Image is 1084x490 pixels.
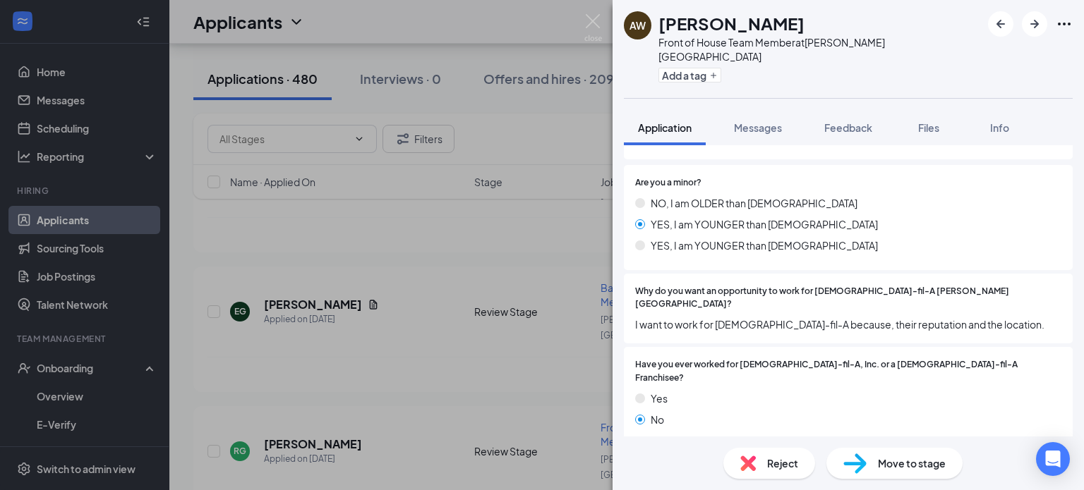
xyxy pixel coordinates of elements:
span: Yes [651,391,668,406]
span: NO, I am OLDER than [DEMOGRAPHIC_DATA] [651,195,857,211]
span: Why do you want an opportunity to work for [DEMOGRAPHIC_DATA]-fil-A [PERSON_NAME][GEOGRAPHIC_DATA]? [635,285,1061,312]
span: YES, I am YOUNGER than [DEMOGRAPHIC_DATA] [651,216,878,232]
button: ArrowRight [1022,11,1047,37]
span: Move to stage [878,455,946,471]
div: Front of House Team Member at [PERSON_NAME][GEOGRAPHIC_DATA] [658,35,981,63]
svg: Plus [709,71,718,80]
span: I want to work for [DEMOGRAPHIC_DATA]-fil-A because, their reputation and the location. [635,317,1061,332]
span: Application [638,121,692,134]
span: Files [918,121,939,134]
span: Are you a minor? [635,176,701,190]
span: Feedback [824,121,872,134]
span: YES, I am YOUNGER than [DEMOGRAPHIC_DATA] [651,238,878,253]
button: ArrowLeftNew [988,11,1013,37]
svg: Ellipses [1056,16,1073,32]
span: Have you ever worked for [DEMOGRAPHIC_DATA]-fil-A, Inc. or a [DEMOGRAPHIC_DATA]-fil-A Franchisee? [635,358,1061,385]
svg: ArrowRight [1026,16,1043,32]
div: AW [630,18,646,32]
button: PlusAdd a tag [658,68,721,82]
span: No [651,412,664,427]
svg: ArrowLeftNew [992,16,1009,32]
span: Messages [734,121,782,134]
span: Reject [767,455,798,471]
h1: [PERSON_NAME] [658,11,805,35]
span: Info [990,121,1009,134]
div: Open Intercom Messenger [1036,442,1070,476]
